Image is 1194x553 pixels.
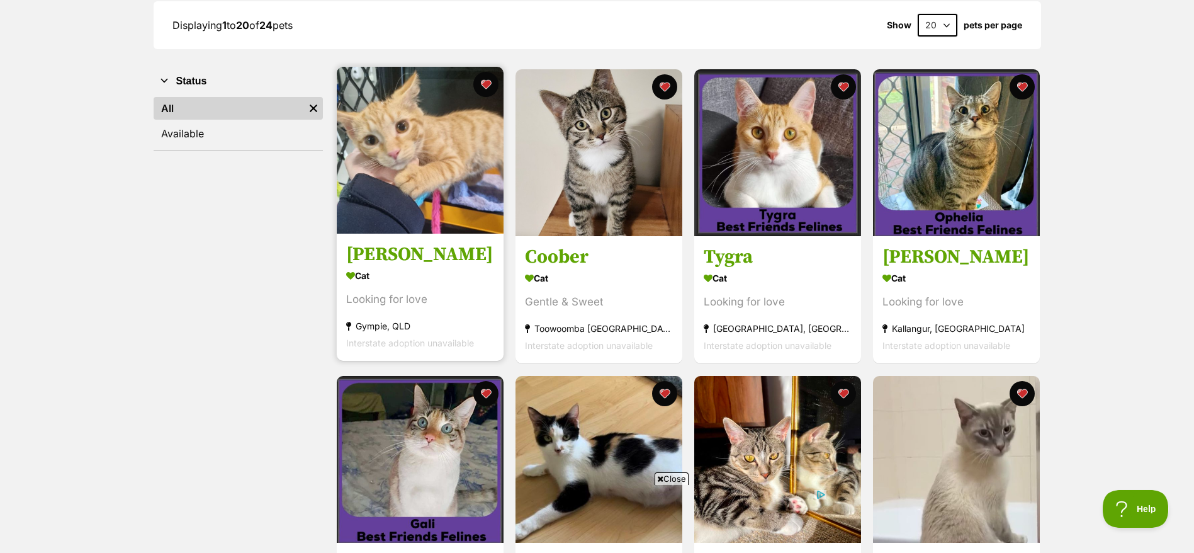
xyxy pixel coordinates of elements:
img: Tygra [694,69,861,236]
strong: 1 [222,19,227,31]
button: favourite [1010,381,1035,406]
img: Milo [694,376,861,543]
div: Toowoomba [GEOGRAPHIC_DATA], [GEOGRAPHIC_DATA] [525,321,673,338]
a: [PERSON_NAME] Cat Looking for love Gympie, QLD Interstate adoption unavailable favourite [337,234,504,362]
iframe: Help Scout Beacon - Open [1103,490,1169,528]
button: favourite [652,74,677,100]
img: Tofu [873,376,1040,543]
div: Looking for love [346,292,494,309]
div: Gentle & Sweet [525,294,673,311]
div: [GEOGRAPHIC_DATA], [GEOGRAPHIC_DATA] [704,321,852,338]
div: Cat [882,270,1030,288]
strong: 24 [259,19,273,31]
button: Status [154,73,323,89]
a: [PERSON_NAME] Cat Looking for love Kallangur, [GEOGRAPHIC_DATA] Interstate adoption unavailable f... [873,236,1040,364]
h3: [PERSON_NAME] [346,243,494,267]
img: Robert [337,67,504,234]
img: Coober [515,69,682,236]
img: Gali [337,376,504,543]
button: favourite [831,74,856,100]
div: Cat [525,270,673,288]
div: Gympie, QLD [346,318,494,335]
span: Close [655,472,689,485]
button: favourite [831,381,856,406]
div: Cat [346,267,494,285]
a: Coober Cat Gentle & Sweet Toowoomba [GEOGRAPHIC_DATA], [GEOGRAPHIC_DATA] Interstate adoption unav... [515,236,682,364]
div: Kallangur, [GEOGRAPHIC_DATA] [882,321,1030,338]
div: Cat [704,270,852,288]
a: Remove filter [304,97,323,120]
img: Ophelia [873,69,1040,236]
iframe: Advertisement [368,490,826,547]
a: Tygra Cat Looking for love [GEOGRAPHIC_DATA], [GEOGRAPHIC_DATA] Interstate adoption unavailable f... [694,236,861,364]
span: Interstate adoption unavailable [882,341,1010,351]
div: Status [154,94,323,150]
span: Interstate adoption unavailable [525,341,653,351]
div: Looking for love [704,294,852,311]
h3: Tygra [704,246,852,270]
h3: [PERSON_NAME] [882,246,1030,270]
button: favourite [473,72,498,97]
div: Looking for love [882,294,1030,311]
label: pets per page [964,20,1022,30]
span: Show [887,20,911,30]
h3: Coober [525,246,673,270]
img: Violet [515,376,682,543]
button: favourite [473,381,498,406]
strong: 20 [236,19,249,31]
span: Interstate adoption unavailable [704,341,831,351]
button: favourite [652,381,677,406]
span: Interstate adoption unavailable [346,338,474,349]
button: favourite [1010,74,1035,100]
span: Displaying to of pets [172,19,293,31]
a: Available [154,122,323,145]
a: All [154,97,304,120]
